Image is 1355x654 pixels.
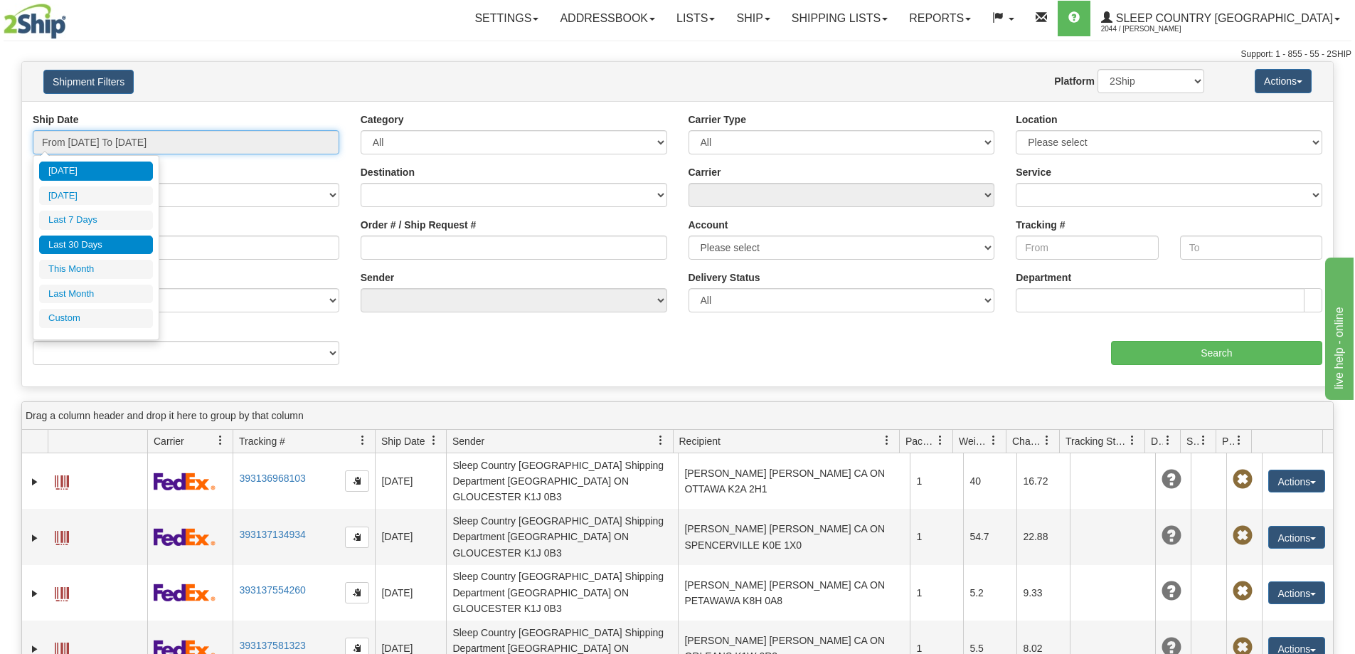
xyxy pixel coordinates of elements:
[28,586,42,601] a: Expand
[982,428,1006,453] a: Weight filter column settings
[28,475,42,489] a: Expand
[452,434,484,448] span: Sender
[446,509,678,564] td: Sleep Country [GEOGRAPHIC_DATA] Shipping Department [GEOGRAPHIC_DATA] ON GLOUCESTER K1J 0B3
[649,428,673,453] a: Sender filter column settings
[154,528,216,546] img: 2 - FedEx Express®
[345,582,369,603] button: Copy to clipboard
[1016,565,1070,621] td: 9.33
[351,428,375,453] a: Tracking # filter column settings
[910,453,963,509] td: 1
[1111,341,1322,365] input: Search
[1054,74,1095,88] label: Platform
[39,162,153,181] li: [DATE]
[1101,22,1208,36] span: 2044 / [PERSON_NAME]
[1016,509,1070,564] td: 22.88
[4,4,66,39] img: logo2044.jpg
[1156,428,1180,453] a: Delivery Status filter column settings
[678,565,910,621] td: [PERSON_NAME] [PERSON_NAME] CA ON PETAWAWA K8H 0A8
[239,640,305,651] a: 393137581323
[963,509,1016,564] td: 54.7
[549,1,666,36] a: Addressbook
[1227,428,1251,453] a: Pickup Status filter column settings
[4,48,1351,60] div: Support: 1 - 855 - 55 - 2SHIP
[898,1,982,36] a: Reports
[39,236,153,255] li: Last 30 Days
[55,469,69,492] a: Label
[1120,428,1144,453] a: Tracking Status filter column settings
[1112,12,1333,24] span: Sleep Country [GEOGRAPHIC_DATA]
[678,453,910,509] td: [PERSON_NAME] [PERSON_NAME] CA ON OTTAWA K2A 2H1
[1016,218,1065,232] label: Tracking #
[1016,165,1051,179] label: Service
[375,565,446,621] td: [DATE]
[875,428,899,453] a: Recipient filter column settings
[361,165,415,179] label: Destination
[1162,470,1181,490] span: Unknown
[154,434,184,448] span: Carrier
[361,218,477,232] label: Order # / Ship Request #
[39,285,153,304] li: Last Month
[381,434,425,448] span: Ship Date
[1090,1,1351,36] a: Sleep Country [GEOGRAPHIC_DATA] 2044 / [PERSON_NAME]
[963,565,1016,621] td: 5.2
[679,434,721,448] span: Recipient
[154,584,216,601] img: 2 - FedEx Express®
[43,70,134,94] button: Shipment Filters
[446,453,678,509] td: Sleep Country [GEOGRAPHIC_DATA] Shipping Department [GEOGRAPHIC_DATA] ON GLOUCESTER K1J 0B3
[1268,470,1325,492] button: Actions
[1268,526,1325,549] button: Actions
[1012,434,1042,448] span: Charge
[678,509,910,564] td: [PERSON_NAME] [PERSON_NAME] CA ON SPENCERVILLE K0E 1X0
[963,453,1016,509] td: 40
[689,218,728,232] label: Account
[39,186,153,206] li: [DATE]
[39,211,153,230] li: Last 7 Days
[1035,428,1059,453] a: Charge filter column settings
[689,112,746,127] label: Carrier Type
[11,9,132,26] div: live help - online
[666,1,726,36] a: Lists
[239,434,285,448] span: Tracking #
[1016,453,1070,509] td: 16.72
[1180,236,1322,260] input: To
[1162,581,1181,601] span: Unknown
[361,270,394,285] label: Sender
[1186,434,1199,448] span: Shipment Issues
[910,509,963,564] td: 1
[375,453,446,509] td: [DATE]
[1233,526,1253,546] span: Pickup Not Assigned
[1268,581,1325,604] button: Actions
[928,428,952,453] a: Packages filter column settings
[905,434,935,448] span: Packages
[345,527,369,548] button: Copy to clipboard
[154,473,216,490] img: 2 - FedEx Express®
[1016,112,1057,127] label: Location
[1191,428,1216,453] a: Shipment Issues filter column settings
[446,565,678,621] td: Sleep Country [GEOGRAPHIC_DATA] Shipping Department [GEOGRAPHIC_DATA] ON GLOUCESTER K1J 0B3
[239,584,305,596] a: 393137554260
[1151,434,1163,448] span: Delivery Status
[33,112,79,127] label: Ship Date
[1016,270,1071,285] label: Department
[1322,254,1354,399] iframe: chat widget
[781,1,898,36] a: Shipping lists
[422,428,446,453] a: Ship Date filter column settings
[375,509,446,564] td: [DATE]
[1255,69,1312,93] button: Actions
[689,270,760,285] label: Delivery Status
[239,529,305,540] a: 393137134934
[1233,470,1253,490] span: Pickup Not Assigned
[1222,434,1234,448] span: Pickup Status
[39,309,153,328] li: Custom
[22,402,1333,430] div: grid grouping header
[689,165,721,179] label: Carrier
[1233,581,1253,601] span: Pickup Not Assigned
[464,1,549,36] a: Settings
[55,581,69,603] a: Label
[910,565,963,621] td: 1
[55,524,69,547] a: Label
[959,434,989,448] span: Weight
[345,470,369,492] button: Copy to clipboard
[208,428,233,453] a: Carrier filter column settings
[726,1,780,36] a: Ship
